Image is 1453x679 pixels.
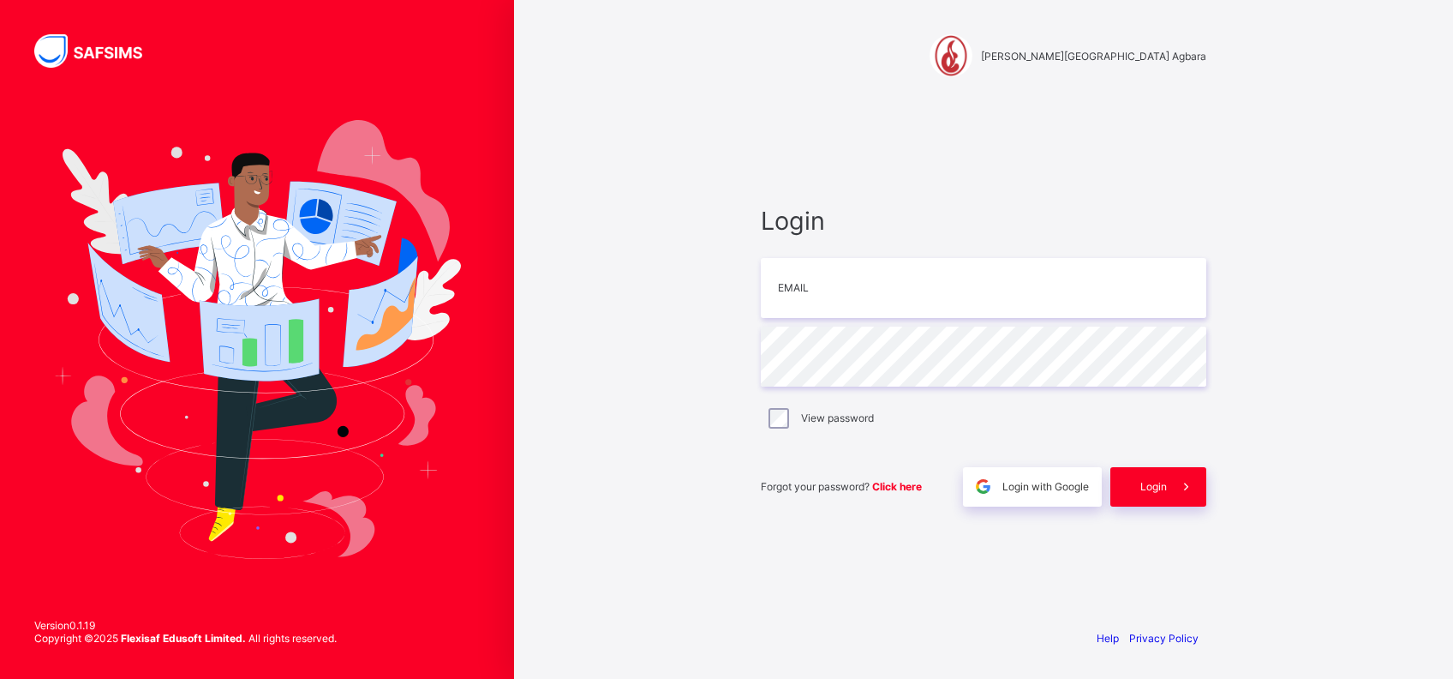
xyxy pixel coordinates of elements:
[53,120,461,559] img: Hero Image
[801,412,874,424] label: View password
[1140,480,1167,493] span: Login
[1097,632,1119,645] a: Help
[981,50,1206,63] span: [PERSON_NAME][GEOGRAPHIC_DATA] Agbara
[1002,480,1089,493] span: Login with Google
[1129,632,1199,645] a: Privacy Policy
[872,480,922,493] a: Click here
[34,34,163,68] img: SAFSIMS Logo
[973,477,993,496] img: google.396cfc9801f0270233282035f929180a.svg
[121,632,246,645] strong: Flexisaf Edusoft Limited.
[34,632,337,645] span: Copyright © 2025 All rights reserved.
[761,206,1206,236] span: Login
[34,619,337,632] span: Version 0.1.19
[761,480,922,493] span: Forgot your password?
